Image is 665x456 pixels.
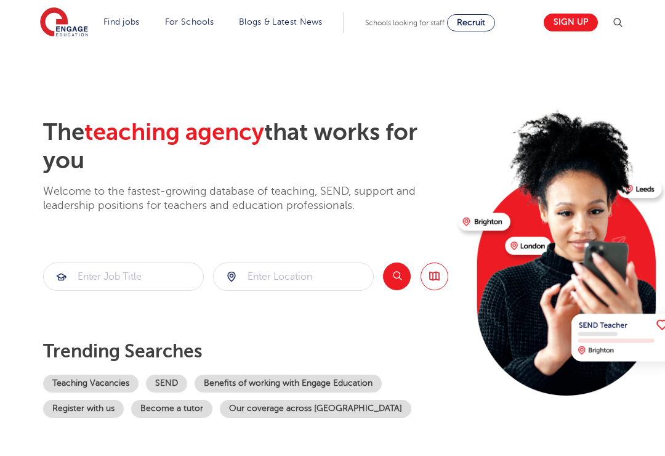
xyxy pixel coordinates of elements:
a: Our coverage across [GEOGRAPHIC_DATA] [220,400,411,418]
a: Blogs & Latest News [239,17,323,26]
a: Benefits of working with Engage Education [195,375,382,393]
a: Register with us [43,400,124,418]
div: Submit [213,263,374,291]
a: For Schools [165,17,214,26]
span: Recruit [457,18,485,27]
input: Submit [44,263,203,290]
p: Trending searches [43,340,448,362]
a: SEND [146,375,187,393]
span: teaching agency [84,119,264,145]
a: Sign up [544,14,598,31]
button: Search [383,263,411,290]
a: Teaching Vacancies [43,375,139,393]
span: Schools looking for staff [365,18,445,27]
a: Recruit [447,14,495,31]
div: Submit [43,263,204,291]
p: Welcome to the fastest-growing database of teaching, SEND, support and leadership positions for t... [43,184,448,213]
input: Submit [214,263,373,290]
a: Find jobs [103,17,140,26]
h2: The that works for you [43,118,448,175]
a: Become a tutor [131,400,212,418]
img: Engage Education [40,7,88,38]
